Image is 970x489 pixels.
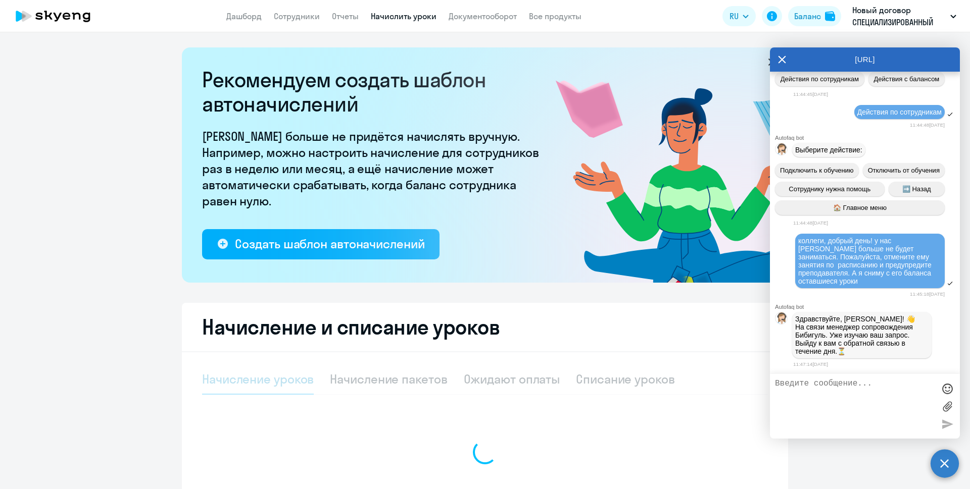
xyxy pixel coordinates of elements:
[940,399,955,414] label: Лимит 10 файлов
[235,236,424,252] div: Создать шаблон автоначислений
[529,11,581,21] a: Все продукты
[910,122,945,128] time: 11:44:48[DATE]
[902,185,931,193] span: ➡️ Назад
[847,4,961,28] button: Новый договор СПЕЦИАЛИЗИРОВАННЫЙ ДЕПОЗИТАРИЙ ИНФИНИТУМ
[775,163,859,178] button: Подключить к обучению
[857,108,942,116] span: Действия по сотрудникам
[775,143,788,158] img: bot avatar
[863,163,945,178] button: Отключить от обучения
[789,185,870,193] span: Сотруднику нужна помощь
[852,4,946,28] p: Новый договор СПЕЦИАЛИЗИРОВАННЫЙ ДЕПОЗИТАРИЙ ИНФИНИТУМ
[781,75,859,83] span: Действия по сотрудникам
[874,75,939,83] span: Действия с балансом
[775,135,960,141] div: Autofaq bot
[795,315,929,355] p: Здравствуйте, [PERSON_NAME]! 👋 ﻿На связи менеджер сопровождения Бибигуль. Уже изучаю ваш запрос. ...
[788,6,841,26] button: Балансbalance
[371,11,437,21] a: Начислить уроки
[449,11,517,21] a: Документооборот
[793,220,828,226] time: 11:44:48[DATE]
[775,304,960,310] div: Autofaq bot
[202,315,768,339] h2: Начисление и списание уроков
[722,6,756,26] button: RU
[274,11,320,21] a: Сотрудники
[332,11,359,21] a: Отчеты
[730,10,739,22] span: RU
[775,182,885,196] button: Сотруднику нужна помощь
[794,10,821,22] div: Баланс
[868,167,940,174] span: Отключить от обучения
[226,11,262,21] a: Дашборд
[825,11,835,21] img: balance
[793,91,828,97] time: 11:44:45[DATE]
[793,361,828,367] time: 11:47:14[DATE]
[775,200,945,215] button: 🏠 Главное меню
[795,146,862,154] span: Выберите действие:
[833,204,887,211] span: 🏠 Главное меню
[202,229,440,259] button: Создать шаблон автоначислений
[798,237,934,285] span: коллеги, добрый день! у нас [PERSON_NAME] больше не будет заниматься. Пожалуйста, отмените ему за...
[780,167,854,174] span: Подключить к обучению
[775,72,864,86] button: Действия по сотрудникам
[889,182,945,196] button: ➡️ Назад
[775,312,788,327] img: bot avatar
[202,128,546,209] p: [PERSON_NAME] больше не придётся начислять вручную. Например, можно настроить начисление для сотр...
[202,68,546,116] h2: Рекомендуем создать шаблон автоначислений
[910,291,945,297] time: 11:45:18[DATE]
[868,72,945,86] button: Действия с балансом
